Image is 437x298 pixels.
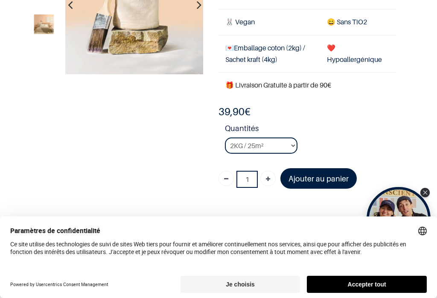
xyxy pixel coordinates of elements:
a: Supprimer [218,171,234,186]
strong: Quantités [225,123,396,137]
td: ❤️Hypoallergénique [320,35,396,72]
img: Product image [34,14,53,34]
button: Open chat widget [7,7,33,33]
div: Close Tolstoy widget [420,188,430,197]
div: Open Tolstoy widget [367,187,431,251]
td: Emballage coton (2kg) / Sachet kraft (4kg) [218,35,320,72]
a: Ajouter [260,171,276,186]
div: Open Tolstoy [367,187,431,251]
b: € [218,105,251,118]
span: 🐰 Vegan [225,18,255,26]
span: 💌 [225,44,234,52]
font: 🎁 Livraison Gratuite à partir de 90€ [225,81,331,89]
font: Ajouter au panier [288,174,349,183]
a: Ajouter au panier [280,168,357,189]
span: 39,90 [218,105,245,118]
div: Tolstoy bubble widget [367,187,431,251]
span: 😄 S [327,18,341,26]
td: ans TiO2 [320,9,396,35]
